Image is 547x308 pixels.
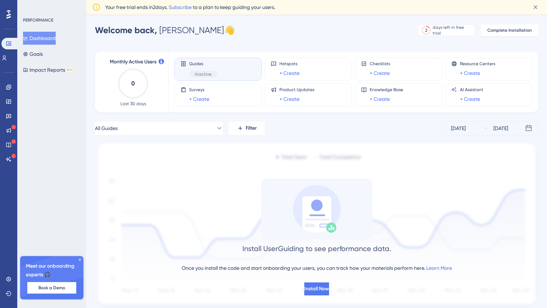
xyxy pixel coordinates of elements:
[23,32,56,45] button: Dashboard
[433,24,473,36] div: days left in free trial
[279,69,300,77] a: + Create
[189,95,209,103] a: + Create
[23,48,43,61] button: Goals
[95,25,157,35] span: Welcome back,
[279,95,300,103] a: + Create
[279,61,300,67] span: Hotspots
[425,27,427,33] div: 2
[27,282,76,294] button: Book a Demo
[182,264,452,272] div: Once you install the code and start onboarding your users, you can track how your materials perfo...
[370,61,390,67] span: Checklists
[460,87,483,93] span: AI Assistant
[38,285,65,291] span: Book a Demo
[169,4,192,10] a: Subscribe
[481,24,538,36] button: Complete Installation
[23,63,73,76] button: Impact ReportsBETA
[120,101,146,107] span: Last 30 days
[451,124,466,133] div: [DATE]
[26,262,78,279] span: Meet our onboarding experts 🎧
[23,17,53,23] div: PERFORMANCE
[460,95,480,103] a: + Create
[370,69,390,77] a: + Create
[242,244,391,254] div: Install UserGuiding to see performance data.
[95,121,223,135] button: All Guides
[487,27,532,33] span: Complete Installation
[426,265,452,271] a: Learn More
[304,282,329,295] button: Install Now
[195,71,211,77] span: Inactive
[95,141,538,308] img: 1ec67ef948eb2d50f6bf237e9abc4f97.svg
[304,285,329,293] span: Install Now
[460,61,495,67] span: Resource Centers
[189,87,209,93] span: Surveys
[229,121,265,135] button: Filter
[460,69,480,77] a: + Create
[105,3,275,12] span: Your free trial ends in 2 days. to a plan to keep guiding your users.
[131,80,135,87] text: 0
[246,124,257,133] span: Filter
[95,24,235,36] div: [PERSON_NAME] 👋
[189,61,217,67] span: Guides
[110,58,156,66] span: Monthly Active Users
[95,124,118,133] span: All Guides
[370,87,403,93] span: Knowledge Base
[279,87,314,93] span: Product Updates
[370,95,390,103] a: + Create
[67,68,73,72] div: BETA
[493,124,508,133] div: [DATE]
